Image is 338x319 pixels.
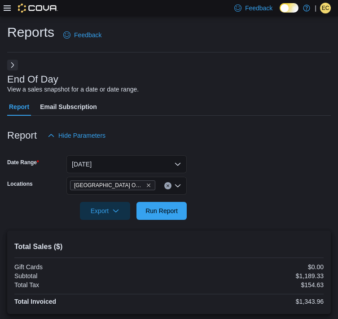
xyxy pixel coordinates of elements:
span: Email Subscription [40,98,97,116]
div: Gift Cards [14,263,167,271]
h3: Report [7,130,37,141]
div: Total Tax [14,281,167,288]
button: Clear input [164,182,171,189]
button: [DATE] [66,155,187,173]
span: Fort York Outpost [70,180,155,190]
span: Report [9,98,29,116]
h2: Total Sales ($) [14,241,324,252]
div: $0.00 [171,263,324,271]
strong: Total Invoiced [14,298,56,305]
div: $1,189.33 [171,272,324,280]
div: Subtotal [14,272,167,280]
button: Open list of options [174,182,181,189]
span: Export [85,202,125,220]
a: Feedback [60,26,105,44]
button: Next [7,60,18,70]
span: Run Report [145,206,178,215]
div: Elisabeth Chang [320,3,331,13]
span: [GEOGRAPHIC_DATA] Outpost [74,181,144,190]
button: Run Report [136,202,187,220]
button: Remove Fort York Outpost from selection in this group [146,183,151,188]
button: Hide Parameters [44,127,109,144]
h1: Reports [7,23,54,41]
span: EC [322,3,329,13]
span: Feedback [74,31,101,39]
img: Cova [18,4,58,13]
h3: End Of Day [7,74,58,85]
div: $1,343.96 [171,298,324,305]
div: View a sales snapshot for a date or date range. [7,85,139,94]
span: Feedback [245,4,272,13]
div: $154.63 [171,281,324,288]
span: Hide Parameters [58,131,105,140]
label: Locations [7,180,33,188]
input: Dark Mode [280,3,298,13]
button: Export [80,202,130,220]
p: | [315,3,316,13]
label: Date Range [7,159,39,166]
